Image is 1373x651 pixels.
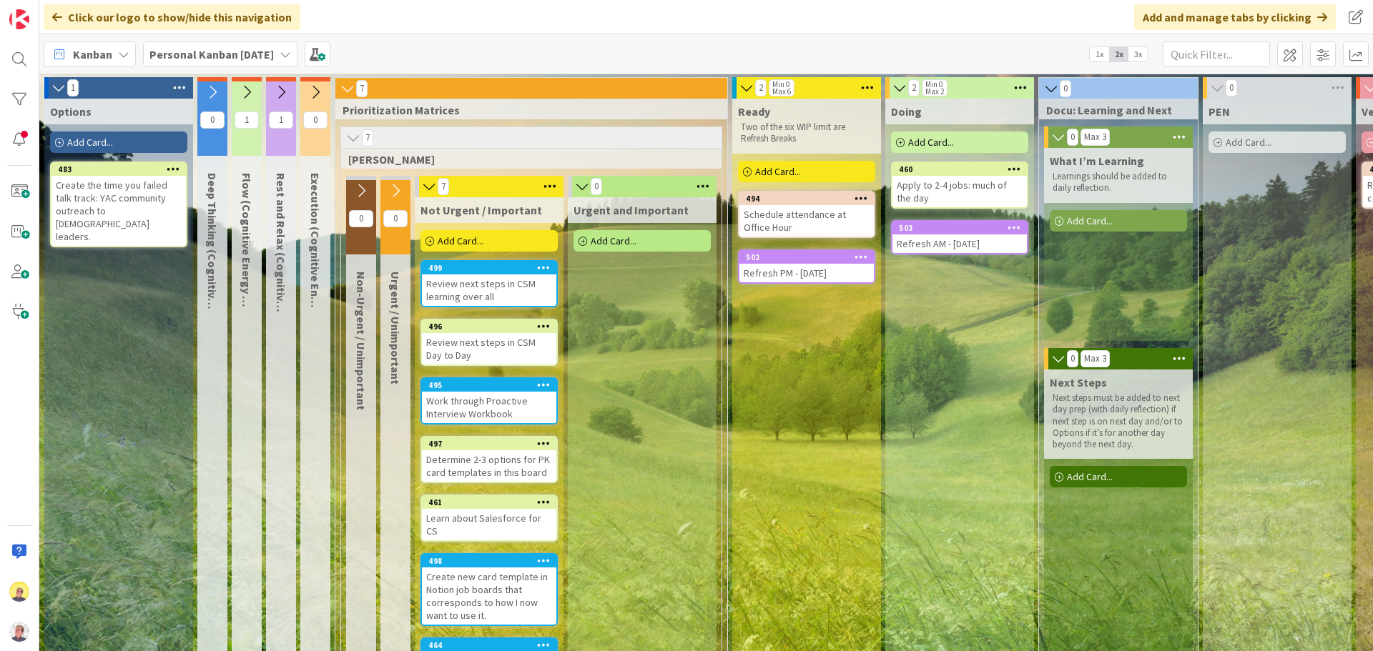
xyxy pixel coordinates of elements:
[925,88,944,95] div: Max 2
[738,104,770,119] span: Ready
[149,47,274,61] b: Personal Kanban [DATE]
[428,439,556,449] div: 497
[51,163,186,246] div: 483Create the time you failed talk track: YAC community outreach to [DEMOGRAPHIC_DATA] leaders.
[1067,129,1078,146] span: 0
[1226,79,1237,96] span: 0
[354,272,368,410] span: Non-Urgent / Unimportant
[574,203,689,217] span: Urgent and Important
[422,450,556,482] div: Determine 2-3 options for PK card templates in this board
[420,553,558,626] a: 498Create new card template in Notion job boards that corresponds to how I now want to use it.
[269,111,293,129] span: 1
[1053,392,1184,450] p: Next steps must be added to next day prep (with daily reflection) if next step is on next day and...
[428,556,556,566] div: 498
[51,176,186,246] div: Create the time you failed talk track: YAC community outreach to [DEMOGRAPHIC_DATA] leaders.
[1163,41,1270,67] input: Quick Filter...
[1084,134,1106,141] div: Max 3
[422,333,556,364] div: Review next steps in CSM Day to Day
[1067,350,1078,367] span: 0
[1090,47,1109,61] span: 1x
[428,263,556,273] div: 499
[422,555,556,625] div: 498Create new card template in Notion job boards that corresponds to how I now want to use it.
[9,622,29,642] img: avatar
[1226,136,1271,149] span: Add Card...
[892,222,1027,234] div: 503
[1134,4,1336,30] div: Add and manage tabs by clicking
[422,262,556,274] div: 499
[892,163,1027,176] div: 460
[343,103,709,117] span: Prioritization Matrices
[755,165,801,178] span: Add Card...
[422,379,556,392] div: 495
[308,173,323,413] span: Execution (Cognitive Energy L-M)
[50,104,92,119] span: Options
[422,320,556,333] div: 496
[1084,355,1106,362] div: Max 3
[739,251,874,264] div: 502
[420,495,558,542] a: 461Learn about Salesforce for CS
[50,161,187,247] a: 483Create the time you failed talk track: YAC community outreach to [DEMOGRAPHIC_DATA] leaders.
[422,555,556,567] div: 498
[891,104,922,119] span: Doing
[420,260,558,307] a: 499Review next steps in CSM learning over all
[422,567,556,625] div: Create new card template in Notion job boards that corresponds to how I now want to use it.
[739,264,874,282] div: Refresh PM - [DATE]
[349,210,373,227] span: 0
[746,252,874,262] div: 502
[420,436,558,483] a: 497Determine 2-3 options for PK card templates in this board
[891,161,1028,209] a: 460Apply to 2-4 jobs: much of the day
[205,173,220,357] span: Deep Thinking (Cognitive Energy H)
[741,121,872,145] p: Two of the six WIP limit are Refresh Breaks
[422,262,556,306] div: 499Review next steps in CSM learning over all
[1046,103,1180,117] span: Docu: Learning and Next
[738,249,875,284] a: 502Refresh PM - [DATE]
[422,437,556,450] div: 497
[428,322,556,332] div: 496
[420,319,558,366] a: 496Review next steps in CSM Day to Day
[892,163,1027,207] div: 460Apply to 2-4 jobs: much of the day
[428,380,556,390] div: 495
[362,129,373,146] span: 7
[892,176,1027,207] div: Apply to 2-4 jobs: much of the day
[1067,470,1113,483] span: Add Card...
[891,220,1028,254] a: 503Refresh AM - [DATE]
[739,205,874,237] div: Schedule attendance at Office Hour
[9,582,29,602] img: JW
[235,111,259,129] span: 1
[1050,154,1144,168] span: What I’m Learning
[67,136,113,149] span: Add Card...
[1209,104,1230,119] span: PEN
[438,234,483,247] span: Add Card...
[738,191,875,238] a: 494Schedule attendance at Office Hour
[422,392,556,423] div: Work through Proactive Interview Workbook
[51,163,186,176] div: 483
[899,164,1027,174] div: 460
[348,152,704,167] span: Eisenhower
[1050,375,1107,389] span: Next Steps
[1109,47,1128,61] span: 2x
[422,437,556,482] div: 497Determine 2-3 options for PK card templates in this board
[303,111,328,129] span: 0
[240,173,254,321] span: Flow (Cognitive Energy M-H)
[1060,80,1071,97] span: 0
[892,234,1027,253] div: Refresh AM - [DATE]
[1053,171,1184,194] p: Learnings should be added to daily reflection.
[58,164,186,174] div: 483
[1067,214,1113,227] span: Add Card...
[356,80,368,97] span: 7
[739,251,874,282] div: 502Refresh PM - [DATE]
[892,222,1027,253] div: 503Refresh AM - [DATE]
[591,234,636,247] span: Add Card...
[274,173,288,358] span: Rest and Relax (Cognitive Energy L)
[67,79,79,96] span: 1
[420,377,558,424] a: 495Work through Proactive Interview Workbook
[200,111,225,129] span: 0
[772,81,789,88] div: Min 0
[438,178,449,195] span: 7
[739,192,874,237] div: 494Schedule attendance at Office Hour
[428,497,556,507] div: 461
[422,496,556,509] div: 461
[899,223,1027,233] div: 503
[422,509,556,540] div: Learn about Salesforce for CS
[422,320,556,364] div: 496Review next steps in CSM Day to Day
[73,46,112,63] span: Kanban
